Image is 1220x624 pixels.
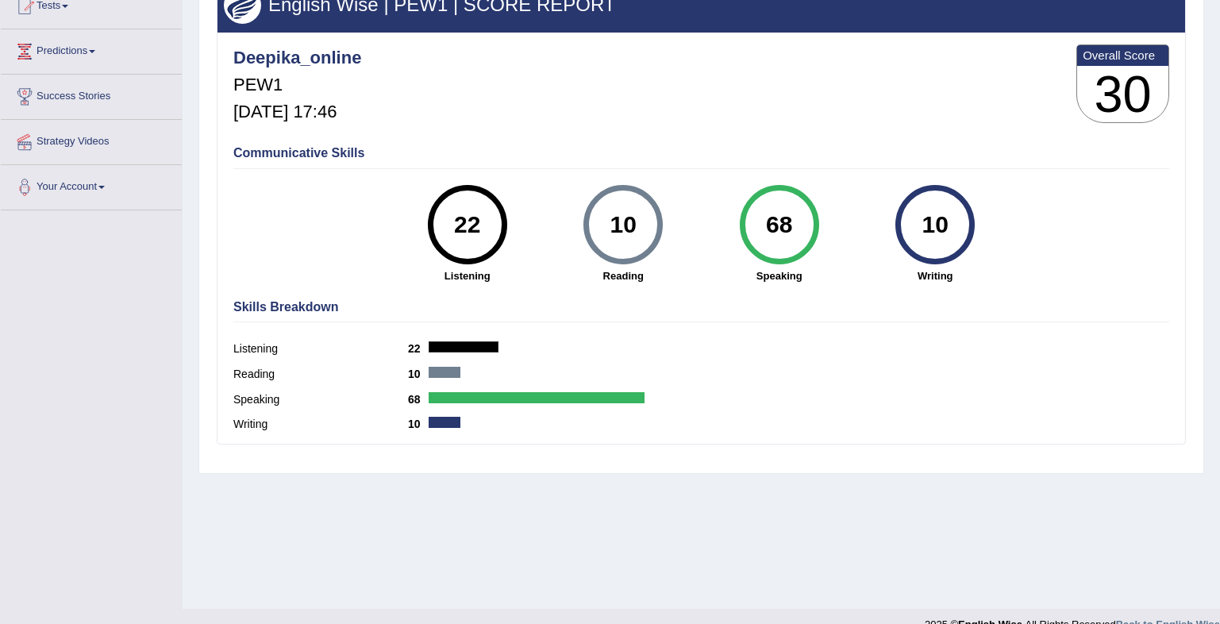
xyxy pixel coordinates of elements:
[408,418,429,430] b: 10
[233,48,361,67] h4: Deepika_online
[233,366,408,383] label: Reading
[750,191,808,258] div: 68
[1077,66,1168,123] h3: 30
[1,29,182,69] a: Predictions
[1,165,182,205] a: Your Account
[1083,48,1163,62] b: Overall Score
[233,416,408,433] label: Writing
[233,391,408,408] label: Speaking
[865,268,1006,283] strong: Writing
[438,191,496,258] div: 22
[408,368,429,380] b: 10
[233,146,1169,160] h4: Communicative Skills
[595,191,652,258] div: 10
[906,191,964,258] div: 10
[233,102,361,121] h5: [DATE] 17:46
[398,268,538,283] strong: Listening
[1,120,182,160] a: Strategy Videos
[553,268,694,283] strong: Reading
[233,341,408,357] label: Listening
[408,393,429,406] b: 68
[1,75,182,114] a: Success Stories
[710,268,850,283] strong: Speaking
[233,300,1169,314] h4: Skills Breakdown
[408,342,429,355] b: 22
[233,75,361,94] h5: PEW1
